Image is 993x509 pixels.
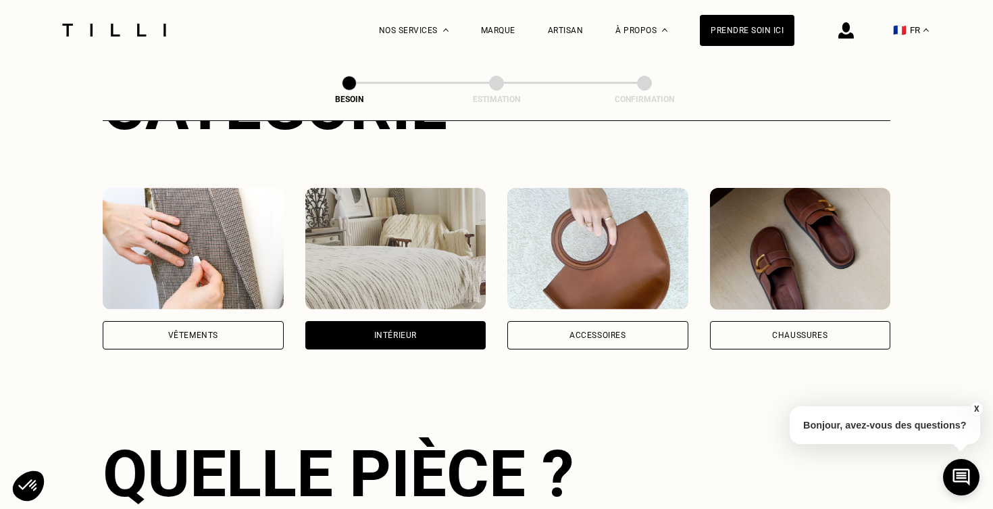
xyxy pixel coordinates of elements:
[893,24,907,37] span: 🇫🇷
[57,24,171,37] img: Logo du service de couturière Tilli
[168,331,218,339] div: Vêtements
[710,188,891,310] img: Chaussures
[923,28,929,32] img: menu déroulant
[374,331,417,339] div: Intérieur
[507,188,688,310] img: Accessoires
[838,22,854,39] img: icône connexion
[772,331,827,339] div: Chaussures
[443,28,449,32] img: Menu déroulant
[103,188,284,310] img: Vêtements
[969,402,983,416] button: X
[305,188,486,310] img: Intérieur
[481,26,515,35] a: Marque
[790,406,980,444] p: Bonjour, avez-vous des questions?
[548,26,584,35] a: Artisan
[700,15,794,46] a: Prendre soin ici
[282,95,417,104] div: Besoin
[662,28,667,32] img: Menu déroulant à propos
[429,95,564,104] div: Estimation
[569,331,626,339] div: Accessoires
[577,95,712,104] div: Confirmation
